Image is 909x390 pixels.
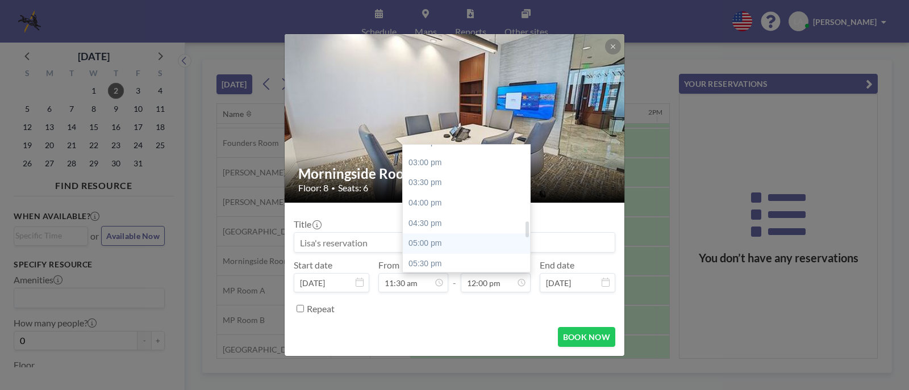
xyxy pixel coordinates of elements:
input: Lisa's reservation [294,233,615,252]
button: BOOK NOW [558,327,615,347]
div: 03:30 pm [403,173,536,193]
span: - [453,263,456,288]
label: From [378,259,399,271]
label: Repeat [307,303,335,314]
div: 05:00 pm [403,233,536,254]
div: 04:00 pm [403,193,536,213]
span: Floor: 8 [298,182,328,194]
div: 03:00 pm [403,153,536,173]
div: 04:30 pm [403,213,536,234]
span: Seats: 6 [338,182,368,194]
label: Start date [294,259,332,271]
label: Title [294,219,320,230]
span: • [331,184,335,192]
div: 05:30 pm [403,254,536,274]
h2: Morningside Room [298,165,612,182]
label: End date [540,259,574,271]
